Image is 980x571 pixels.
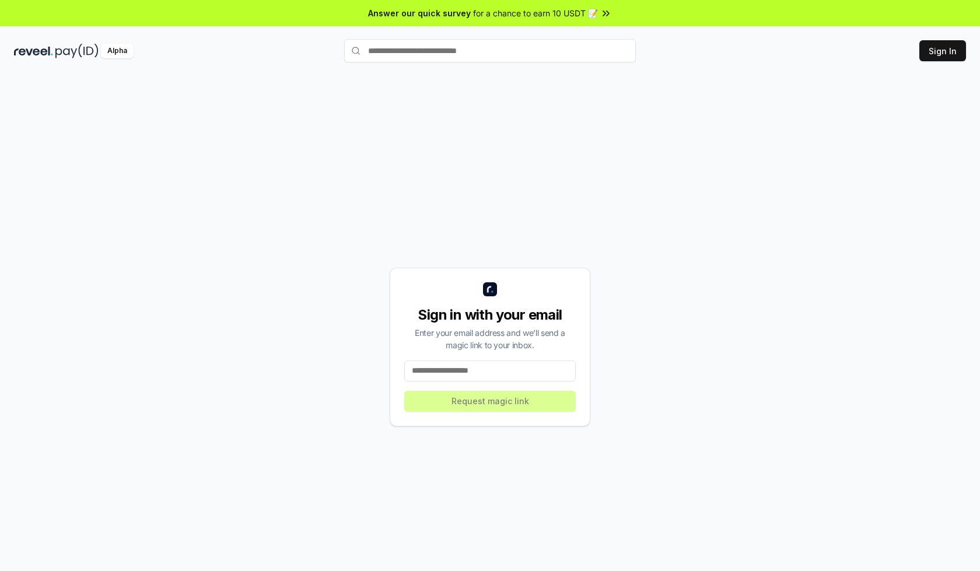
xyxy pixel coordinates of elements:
[101,44,134,58] div: Alpha
[368,7,471,19] span: Answer our quick survey
[404,327,576,351] div: Enter your email address and we’ll send a magic link to your inbox.
[919,40,966,61] button: Sign In
[483,282,497,296] img: logo_small
[14,44,53,58] img: reveel_dark
[404,306,576,324] div: Sign in with your email
[55,44,99,58] img: pay_id
[473,7,598,19] span: for a chance to earn 10 USDT 📝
